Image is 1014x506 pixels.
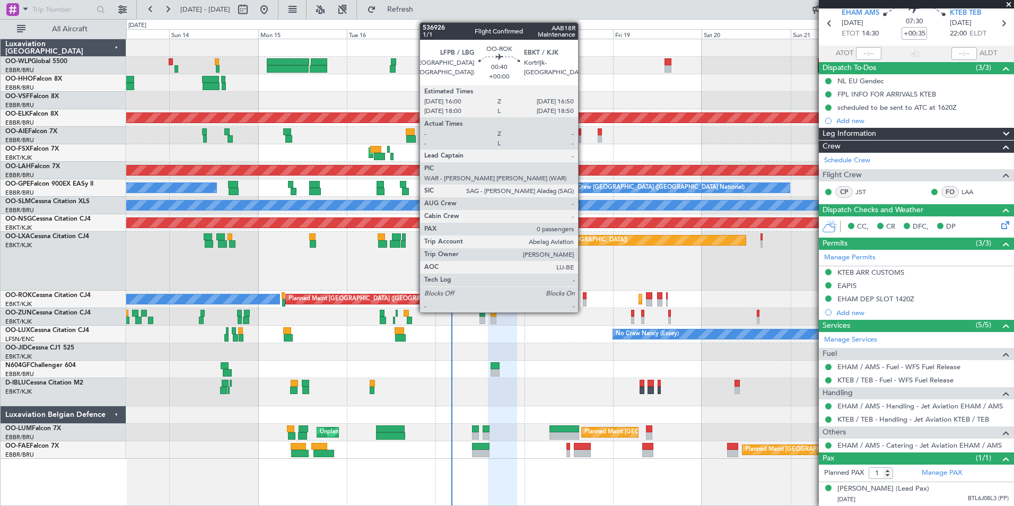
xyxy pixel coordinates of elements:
div: Planned Maint [GEOGRAPHIC_DATA] ([GEOGRAPHIC_DATA] National) [745,442,937,458]
a: EHAM / AMS - Catering - Jet Aviation EHAM / AMS [837,441,1002,450]
a: KTEB / TEB - Handling - Jet Aviation KTEB / TEB [837,415,989,424]
a: EBBR/BRU [5,119,34,127]
div: No Crew [GEOGRAPHIC_DATA] ([GEOGRAPHIC_DATA] National) [567,180,745,196]
span: Crew [823,141,841,153]
a: OO-GPEFalcon 900EX EASy II [5,181,93,187]
span: OO-SLM [5,198,31,205]
span: OO-HHO [5,76,33,82]
span: ELDT [969,29,986,39]
a: EBBR/BRU [5,206,34,214]
div: Thu 18 [525,29,613,39]
a: D-IBLUCessna Citation M2 [5,380,83,386]
a: OO-ZUNCessna Citation CJ4 [5,310,91,316]
div: Planned Maint [GEOGRAPHIC_DATA] ([GEOGRAPHIC_DATA]) [289,291,456,307]
span: OO-ELK [5,111,29,117]
div: [DATE] [128,21,146,30]
span: OO-LUM [5,425,32,432]
span: [DATE] [837,495,855,503]
span: DFC, [913,222,929,232]
span: 22:00 [950,29,967,39]
div: Add new [836,308,1009,317]
a: Manage Services [824,335,877,345]
label: Planned PAX [824,468,864,478]
div: Sun 21 [791,29,879,39]
a: EHAM / AMS - Handling - Jet Aviation EHAM / AMS [837,402,1003,411]
a: EBBR/BRU [5,101,34,109]
a: EBBR/BRU [5,84,34,92]
a: OO-ELKFalcon 8X [5,111,58,117]
span: OO-NSG [5,216,32,222]
button: All Aircraft [12,21,115,38]
span: OO-VSF [5,93,30,100]
div: Fri 19 [613,29,702,39]
span: OO-LAH [5,163,31,170]
span: Refresh [378,6,423,13]
a: OO-LAHFalcon 7X [5,163,60,170]
input: --:-- [856,47,881,60]
a: OO-VSFFalcon 8X [5,93,59,100]
span: CR [886,222,895,232]
span: Handling [823,387,853,399]
a: LAA [961,187,985,197]
span: Pax [823,452,834,465]
span: ETOT [842,29,859,39]
div: Mon 15 [258,29,347,39]
div: FPL INFO FOR ARRIVALS KTEB [837,90,936,99]
span: D-IBLU [5,380,26,386]
a: EBKT/KJK [5,388,32,396]
span: (1/1) [976,452,991,464]
button: Refresh [362,1,426,18]
span: OO-LUX [5,327,30,334]
a: EBKT/KJK [5,318,32,326]
a: OO-FSXFalcon 7X [5,146,59,152]
span: (3/3) [976,238,991,249]
span: (3/3) [976,62,991,73]
a: EBBR/BRU [5,66,34,74]
span: Leg Information [823,128,876,140]
a: OO-LXACessna Citation CJ4 [5,233,89,240]
span: ATOT [836,48,853,59]
span: Dispatch Checks and Weather [823,204,923,216]
span: [DATE] - [DATE] [180,5,230,14]
div: Planned Maint [GEOGRAPHIC_DATA] ([GEOGRAPHIC_DATA] National) [584,424,776,440]
div: Planned Maint Kortrijk-[GEOGRAPHIC_DATA] [642,291,765,307]
div: NL EU Gendec [837,76,884,85]
div: CP [835,186,853,198]
span: OO-FSX [5,146,30,152]
a: EBBR/BRU [5,171,34,179]
span: 14:30 [862,29,879,39]
span: BTL6J08L3 (PP) [968,494,1009,503]
div: Sun 14 [169,29,258,39]
a: EBKT/KJK [5,224,32,232]
div: Unplanned Maint [GEOGRAPHIC_DATA] ([GEOGRAPHIC_DATA] National) [320,424,519,440]
span: OO-ROK [5,292,32,299]
span: [DATE] [950,18,972,29]
span: Services [823,320,850,332]
a: JST [855,187,879,197]
a: EBBR/BRU [5,189,34,197]
a: Schedule Crew [824,155,870,166]
span: OO-LXA [5,233,30,240]
a: OO-JIDCessna CJ1 525 [5,345,74,351]
span: (5/5) [976,319,991,330]
span: DP [946,222,956,232]
a: OO-LUXCessna Citation CJ4 [5,327,89,334]
span: CC, [857,222,869,232]
span: KTEB TEB [950,8,981,19]
a: EBBR/BRU [5,433,34,441]
span: Others [823,426,846,439]
div: [PERSON_NAME] (Lead Pax) [837,484,929,494]
div: KTEB ARR CUSTOMS [837,268,904,277]
a: OO-SLMCessna Citation XLS [5,198,90,205]
div: scheduled to be sent to ATC at 1620Z [837,103,957,112]
div: Planned Maint [GEOGRAPHIC_DATA] ([GEOGRAPHIC_DATA]) [460,232,627,248]
span: Flight Crew [823,169,862,181]
span: Fuel [823,348,837,360]
a: EBBR/BRU [5,370,34,378]
a: EBBR/BRU [5,451,34,459]
span: Permits [823,238,847,250]
a: OO-HHOFalcon 8X [5,76,62,82]
span: 07:30 [906,16,923,27]
span: Dispatch To-Dos [823,62,876,74]
span: [DATE] [842,18,863,29]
